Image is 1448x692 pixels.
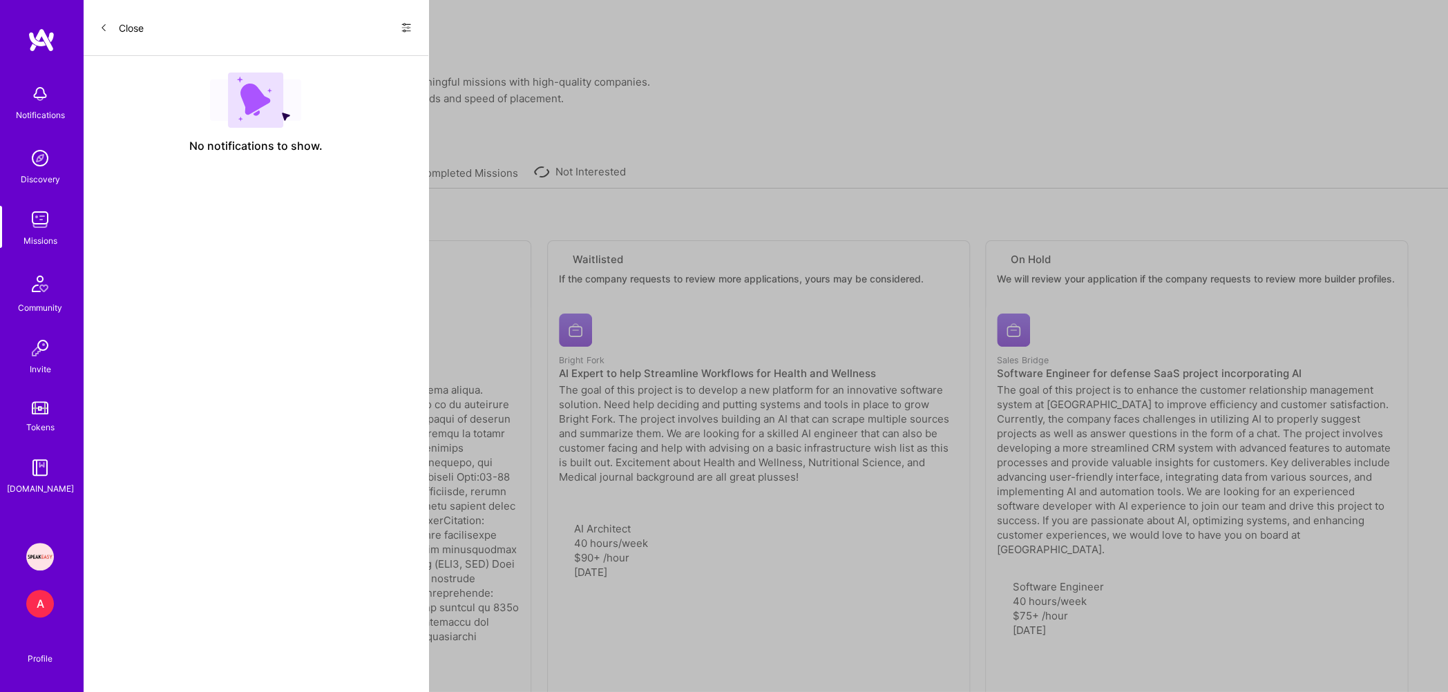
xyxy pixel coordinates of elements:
[23,637,57,664] a: Profile
[189,139,323,153] span: No notifications to show.
[7,481,74,496] div: [DOMAIN_NAME]
[32,401,48,414] img: tokens
[23,233,57,248] div: Missions
[18,300,62,315] div: Community
[26,334,54,362] img: Invite
[28,651,53,664] div: Profile
[16,108,65,122] div: Notifications
[99,17,144,39] button: Close
[210,73,301,128] img: empty
[26,80,54,108] img: bell
[26,144,54,172] img: discovery
[28,28,55,52] img: logo
[26,454,54,481] img: guide book
[23,590,57,617] a: A
[26,590,54,617] div: A
[26,420,55,434] div: Tokens
[30,362,51,376] div: Invite
[23,543,57,570] a: Speakeasy: Software Engineer to help Customers write custom functions
[21,172,60,186] div: Discovery
[26,206,54,233] img: teamwork
[26,543,54,570] img: Speakeasy: Software Engineer to help Customers write custom functions
[23,267,57,300] img: Community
